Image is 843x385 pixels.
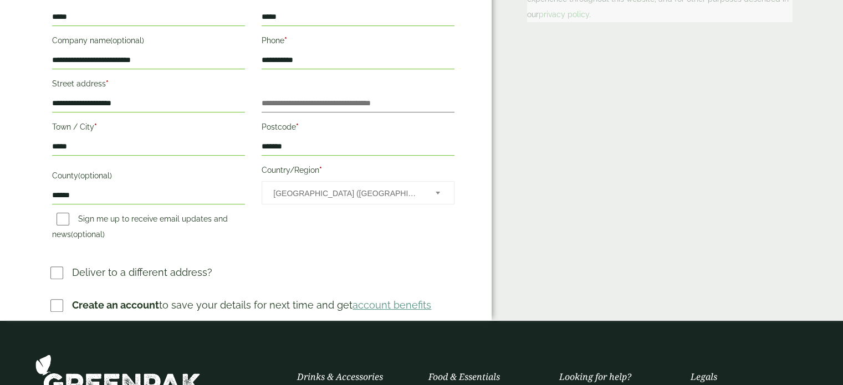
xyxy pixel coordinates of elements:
span: United Kingdom (UK) [273,182,421,205]
p: Deliver to a different address? [72,265,212,280]
p: to save your details for next time and get [72,297,431,312]
abbr: required [296,122,299,131]
label: Postcode [262,119,454,138]
span: (optional) [110,36,144,45]
label: Town / City [52,119,245,138]
abbr: required [94,122,97,131]
label: Phone [262,33,454,52]
label: Street address [52,76,245,95]
a: account benefits [352,299,431,311]
input: Sign me up to receive email updates and news(optional) [57,213,69,225]
span: (optional) [78,171,112,180]
label: Sign me up to receive email updates and news [52,214,228,242]
abbr: required [319,166,322,174]
label: Country/Region [262,162,454,181]
span: Country/Region [262,181,454,204]
label: Company name [52,33,245,52]
abbr: required [284,36,287,45]
span: (optional) [71,230,105,239]
label: County [52,168,245,187]
strong: Create an account [72,299,159,311]
abbr: required [106,79,109,88]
